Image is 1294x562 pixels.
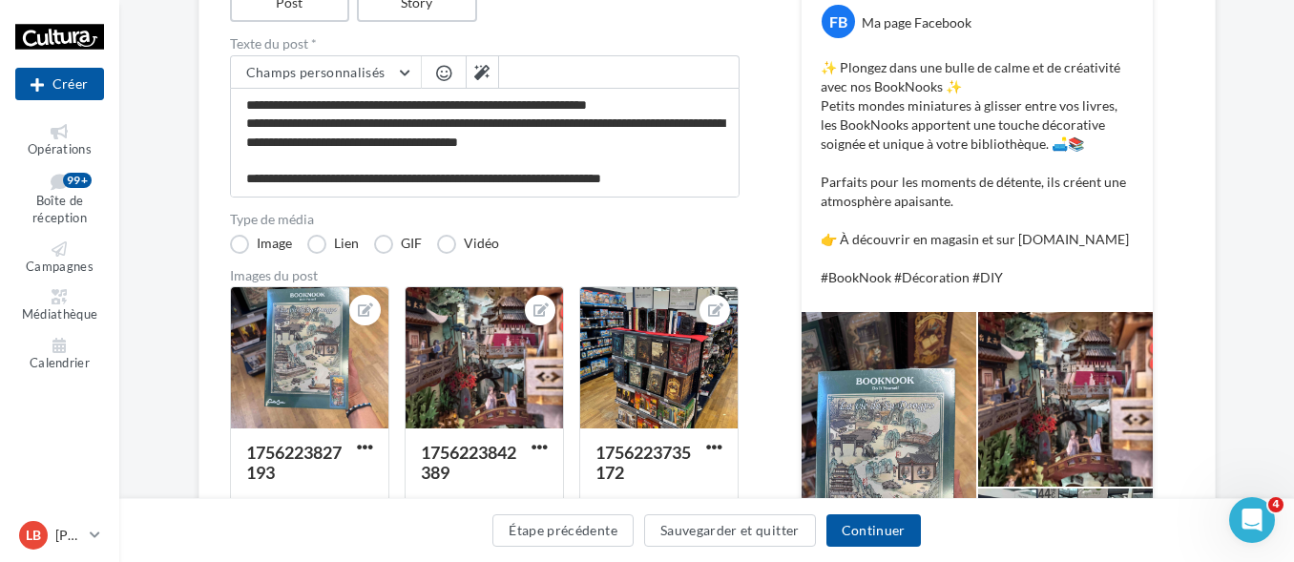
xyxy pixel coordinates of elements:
[307,235,359,254] label: Lien
[230,235,292,254] label: Image
[15,285,104,326] a: Médiathèque
[230,213,740,226] label: Type de média
[63,173,92,188] div: 99+
[230,269,740,282] div: Images du post
[55,526,82,545] p: [PERSON_NAME]
[230,37,740,51] label: Texte du post *
[492,514,634,547] button: Étape précédente
[595,442,691,483] div: 1756223735172
[1268,497,1284,512] span: 4
[26,526,41,545] span: LB
[30,355,90,370] span: Calendrier
[246,64,386,80] span: Champs personnalisés
[26,259,94,274] span: Campagnes
[28,141,92,156] span: Opérations
[15,334,104,375] a: Calendrier
[822,5,855,38] div: FB
[15,169,104,230] a: Boîte de réception99+
[15,68,104,100] div: Nouvelle campagne
[22,307,98,323] span: Médiathèque
[15,68,104,100] button: Créer
[437,235,499,254] label: Vidéo
[231,56,421,89] button: Champs personnalisés
[15,120,104,161] a: Opérations
[1229,497,1275,543] iframe: Intercom live chat
[644,514,816,547] button: Sauvegarder et quitter
[374,235,422,254] label: GIF
[246,442,342,483] div: 1756223827193
[862,13,971,32] div: Ma page Facebook
[32,193,87,226] span: Boîte de réception
[826,514,921,547] button: Continuer
[15,517,104,553] a: LB [PERSON_NAME]
[421,442,516,483] div: 1756223842389
[15,238,104,279] a: Campagnes
[821,58,1134,287] p: ✨ Plongez dans une bulle de calme et de créativité avec nos BookNooks ✨ Petits mondes miniatures ...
